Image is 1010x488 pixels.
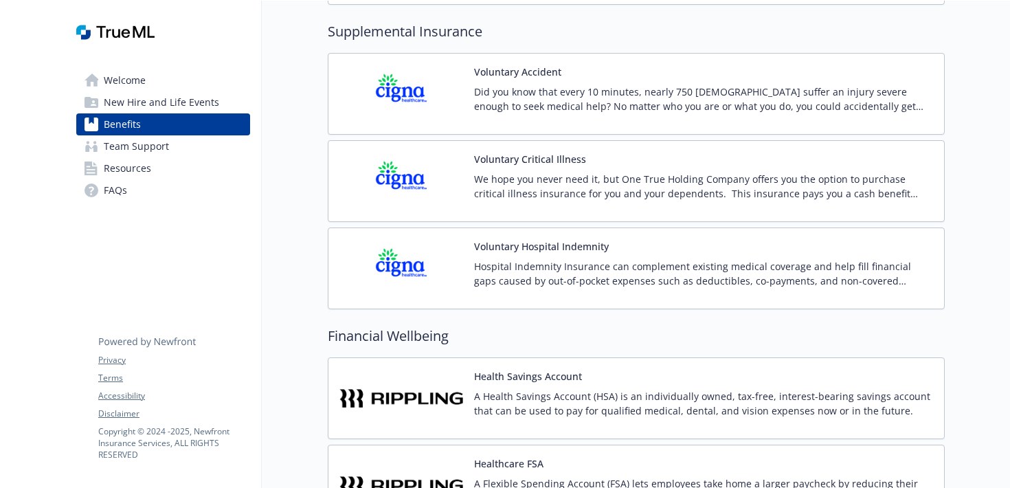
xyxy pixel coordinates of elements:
[98,372,249,384] a: Terms
[474,239,609,254] button: Voluntary Hospital Indemnity
[474,85,933,113] p: Did you know that every 10 minutes, nearly 750 [DEMOGRAPHIC_DATA] suffer an injury severe enough ...
[104,135,169,157] span: Team Support
[474,456,543,471] button: Healthcare FSA
[98,354,249,366] a: Privacy
[98,408,249,420] a: Disclaimer
[328,21,945,42] h2: Supplemental Insurance
[104,91,219,113] span: New Hire and Life Events
[76,179,250,201] a: FAQs
[76,113,250,135] a: Benefits
[104,179,127,201] span: FAQs
[76,135,250,157] a: Team Support
[339,369,463,428] img: Rippling carrier logo
[474,259,933,288] p: Hospital Indemnity Insurance can complement existing medical coverage and help fill financial gap...
[339,239,463,298] img: CIGNA carrier logo
[98,390,249,402] a: Accessibility
[76,157,250,179] a: Resources
[76,69,250,91] a: Welcome
[339,65,463,123] img: CIGNA carrier logo
[474,389,933,418] p: A Health Savings Account (HSA) is an individually owned, tax-free, interest-bearing savings accou...
[104,113,141,135] span: Benefits
[104,157,151,179] span: Resources
[328,326,945,346] h2: Financial Wellbeing
[474,152,586,166] button: Voluntary Critical Illness
[474,65,561,79] button: Voluntary Accident
[339,152,463,210] img: CIGNA carrier logo
[104,69,146,91] span: Welcome
[98,425,249,461] p: Copyright © 2024 - 2025 , Newfront Insurance Services, ALL RIGHTS RESERVED
[474,369,582,384] button: Health Savings Account
[76,91,250,113] a: New Hire and Life Events
[474,172,933,201] p: We hope you never need it, but One True Holding Company offers you the option to purchase critica...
